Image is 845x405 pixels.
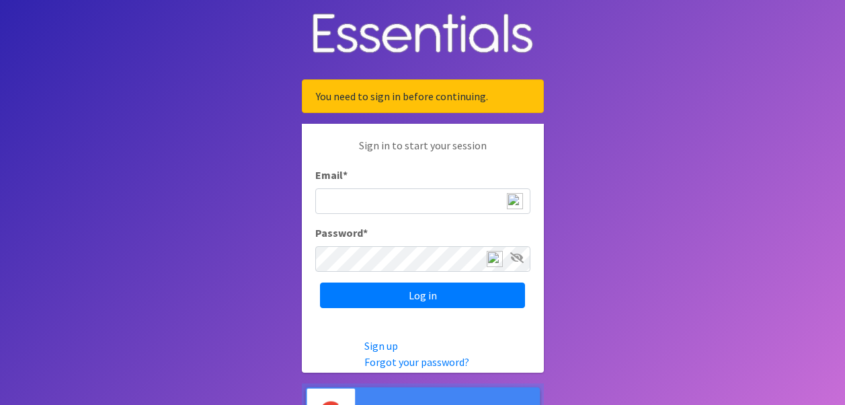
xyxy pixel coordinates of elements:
[315,225,368,241] label: Password
[343,168,348,182] abbr: required
[315,167,348,183] label: Email
[507,193,523,209] img: npw-badge-icon-locked.svg
[364,339,398,353] a: Sign up
[320,283,525,308] input: Log in
[302,79,544,113] div: You need to sign in before continuing.
[487,251,503,267] img: npw-badge-icon-locked.svg
[364,355,469,369] a: Forgot your password?
[363,226,368,240] abbr: required
[315,137,530,167] p: Sign in to start your session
